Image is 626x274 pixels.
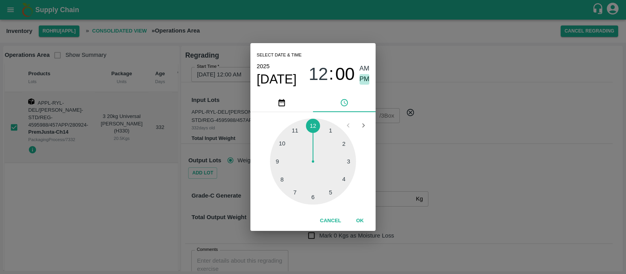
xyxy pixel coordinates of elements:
button: OK [347,214,372,228]
button: 12 [309,64,328,84]
button: Cancel [317,214,344,228]
button: 00 [335,64,355,84]
button: Open next view [356,118,371,133]
span: : [329,64,334,84]
button: pick date [250,93,313,112]
span: Select date & time [257,49,302,61]
button: AM [360,64,370,74]
button: PM [360,74,370,85]
button: [DATE] [257,71,297,87]
button: 2025 [257,61,270,71]
button: pick time [313,93,376,112]
span: 12 [309,64,328,84]
span: 00 [335,64,355,84]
